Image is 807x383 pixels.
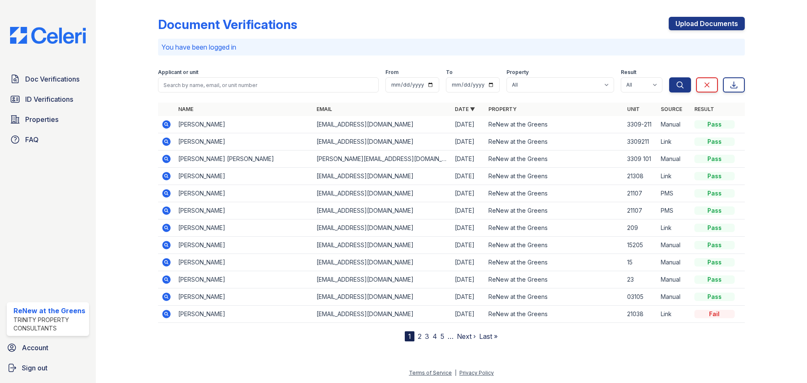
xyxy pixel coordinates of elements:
[316,106,332,112] a: Email
[455,106,475,112] a: Date ▼
[621,69,636,76] label: Result
[158,69,198,76] label: Applicant or unit
[440,332,444,341] a: 5
[451,202,485,219] td: [DATE]
[657,133,691,151] td: Link
[657,306,691,323] td: Link
[694,241,735,249] div: Pass
[624,168,657,185] td: 21308
[175,185,313,202] td: [PERSON_NAME]
[175,202,313,219] td: [PERSON_NAME]
[694,310,735,318] div: Fail
[161,42,741,52] p: You have been logged in
[175,219,313,237] td: [PERSON_NAME]
[485,254,623,271] td: ReNew at the Greens
[175,254,313,271] td: [PERSON_NAME]
[485,288,623,306] td: ReNew at the Greens
[158,77,379,92] input: Search by name, email, or unit number
[178,106,193,112] a: Name
[313,288,451,306] td: [EMAIL_ADDRESS][DOMAIN_NAME]
[313,237,451,254] td: [EMAIL_ADDRESS][DOMAIN_NAME]
[175,306,313,323] td: [PERSON_NAME]
[448,331,454,341] span: …
[451,168,485,185] td: [DATE]
[488,106,517,112] a: Property
[485,271,623,288] td: ReNew at the Greens
[7,111,89,128] a: Properties
[485,306,623,323] td: ReNew at the Greens
[624,219,657,237] td: 209
[3,359,92,376] a: Sign out
[433,332,437,341] a: 4
[451,271,485,288] td: [DATE]
[175,168,313,185] td: [PERSON_NAME]
[624,116,657,133] td: 3309-211
[459,370,494,376] a: Privacy Policy
[313,168,451,185] td: [EMAIL_ADDRESS][DOMAIN_NAME]
[22,363,47,373] span: Sign out
[657,202,691,219] td: PMS
[25,135,39,145] span: FAQ
[624,237,657,254] td: 15205
[624,288,657,306] td: 03105
[694,206,735,215] div: Pass
[694,224,735,232] div: Pass
[657,151,691,168] td: Manual
[313,202,451,219] td: [EMAIL_ADDRESS][DOMAIN_NAME]
[451,116,485,133] td: [DATE]
[624,254,657,271] td: 15
[3,27,92,44] img: CE_Logo_Blue-a8612792a0a2168367f1c8372b55b34899dd931a85d93a1a3d3e32e68fde9ad4.png
[694,258,735,267] div: Pass
[485,133,623,151] td: ReNew at the Greens
[479,332,498,341] a: Last »
[25,94,73,104] span: ID Verifications
[657,237,691,254] td: Manual
[451,288,485,306] td: [DATE]
[657,288,691,306] td: Manual
[175,237,313,254] td: [PERSON_NAME]
[313,254,451,271] td: [EMAIL_ADDRESS][DOMAIN_NAME]
[7,91,89,108] a: ID Verifications
[451,185,485,202] td: [DATE]
[13,306,86,316] div: ReNew at the Greens
[313,219,451,237] td: [EMAIL_ADDRESS][DOMAIN_NAME]
[694,137,735,146] div: Pass
[385,69,398,76] label: From
[657,185,691,202] td: PMS
[3,339,92,356] a: Account
[451,254,485,271] td: [DATE]
[7,71,89,87] a: Doc Verifications
[624,133,657,151] td: 3309211
[485,116,623,133] td: ReNew at the Greens
[313,116,451,133] td: [EMAIL_ADDRESS][DOMAIN_NAME]
[485,202,623,219] td: ReNew at the Greens
[657,116,691,133] td: Manual
[175,271,313,288] td: [PERSON_NAME]
[485,168,623,185] td: ReNew at the Greens
[455,370,456,376] div: |
[313,306,451,323] td: [EMAIL_ADDRESS][DOMAIN_NAME]
[694,155,735,163] div: Pass
[657,254,691,271] td: Manual
[451,306,485,323] td: [DATE]
[694,172,735,180] div: Pass
[13,316,86,333] div: Trinity Property Consultants
[624,151,657,168] td: 3309 101
[506,69,529,76] label: Property
[22,343,48,353] span: Account
[624,202,657,219] td: 21107
[624,185,657,202] td: 21107
[451,151,485,168] td: [DATE]
[694,120,735,129] div: Pass
[694,275,735,284] div: Pass
[657,219,691,237] td: Link
[457,332,476,341] a: Next ›
[175,288,313,306] td: [PERSON_NAME]
[446,69,453,76] label: To
[694,293,735,301] div: Pass
[669,17,745,30] a: Upload Documents
[485,219,623,237] td: ReNew at the Greens
[175,133,313,151] td: [PERSON_NAME]
[313,151,451,168] td: [PERSON_NAME][EMAIL_ADDRESS][DOMAIN_NAME]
